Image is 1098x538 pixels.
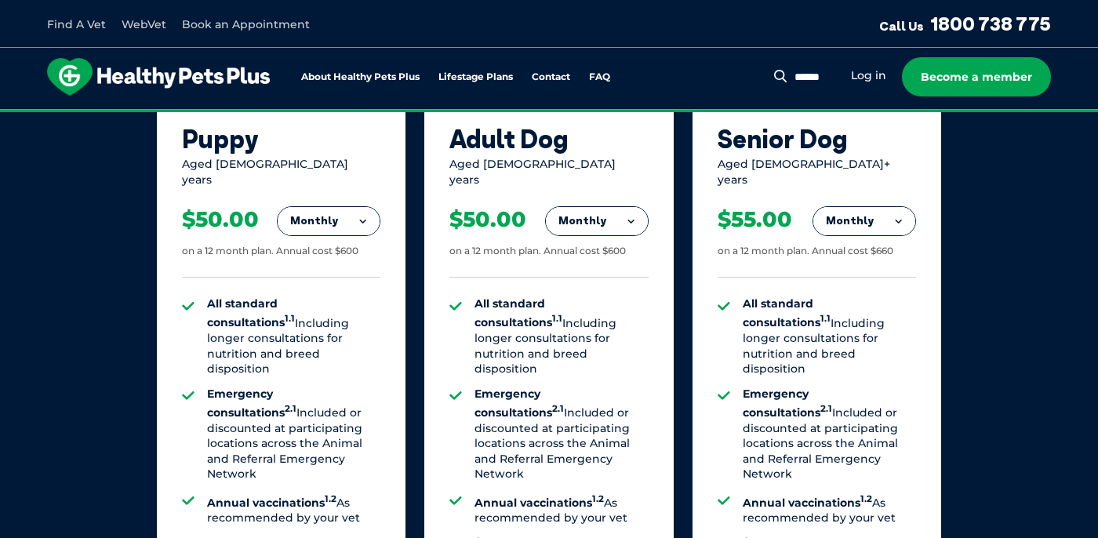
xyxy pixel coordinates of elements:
[851,68,886,83] a: Log in
[207,387,296,420] strong: Emergency consultations
[182,157,380,187] div: Aged [DEMOGRAPHIC_DATA] years
[122,17,166,31] a: WebVet
[474,387,564,420] strong: Emergency consultations
[546,207,648,235] button: Monthly
[438,72,513,82] a: Lifestage Plans
[449,124,648,154] div: Adult Dog
[474,496,604,510] strong: Annual vaccinations
[743,496,872,510] strong: Annual vaccinations
[592,493,604,504] sup: 1.2
[47,58,270,96] img: hpp-logo
[820,403,832,414] sup: 2.1
[743,387,832,420] strong: Emergency consultations
[182,124,380,154] div: Puppy
[552,403,564,414] sup: 2.1
[285,314,295,325] sup: 1.1
[207,492,380,526] li: As recommended by your vet
[552,314,562,325] sup: 1.1
[182,17,310,31] a: Book an Appointment
[474,296,562,329] strong: All standard consultations
[879,18,924,34] span: Call Us
[207,296,380,377] li: Including longer consultations for nutrition and breed disposition
[879,12,1051,35] a: Call Us1800 738 775
[589,72,610,82] a: FAQ
[207,496,336,510] strong: Annual vaccinations
[532,72,570,82] a: Contact
[449,157,648,187] div: Aged [DEMOGRAPHIC_DATA] years
[718,206,792,233] div: $55.00
[301,72,420,82] a: About Healthy Pets Plus
[285,403,296,414] sup: 2.1
[718,157,916,187] div: Aged [DEMOGRAPHIC_DATA]+ years
[449,206,526,233] div: $50.00
[743,296,831,329] strong: All standard consultations
[474,296,648,377] li: Including longer consultations for nutrition and breed disposition
[743,492,916,526] li: As recommended by your vet
[474,387,648,482] li: Included or discounted at participating locations across the Animal and Referral Emergency Network
[743,387,916,482] li: Included or discounted at participating locations across the Animal and Referral Emergency Network
[182,206,259,233] div: $50.00
[182,245,358,258] div: on a 12 month plan. Annual cost $600
[902,57,1051,96] a: Become a member
[207,387,380,482] li: Included or discounted at participating locations across the Animal and Referral Emergency Network
[718,124,916,154] div: Senior Dog
[256,110,842,124] span: Proactive, preventative wellness program designed to keep your pet healthier and happier for longer
[278,207,380,235] button: Monthly
[860,493,872,504] sup: 1.2
[47,17,106,31] a: Find A Vet
[743,296,916,377] li: Including longer consultations for nutrition and breed disposition
[820,314,831,325] sup: 1.1
[718,245,893,258] div: on a 12 month plan. Annual cost $660
[771,68,791,84] button: Search
[813,207,915,235] button: Monthly
[207,296,295,329] strong: All standard consultations
[325,493,336,504] sup: 1.2
[474,492,648,526] li: As recommended by your vet
[449,245,626,258] div: on a 12 month plan. Annual cost $600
